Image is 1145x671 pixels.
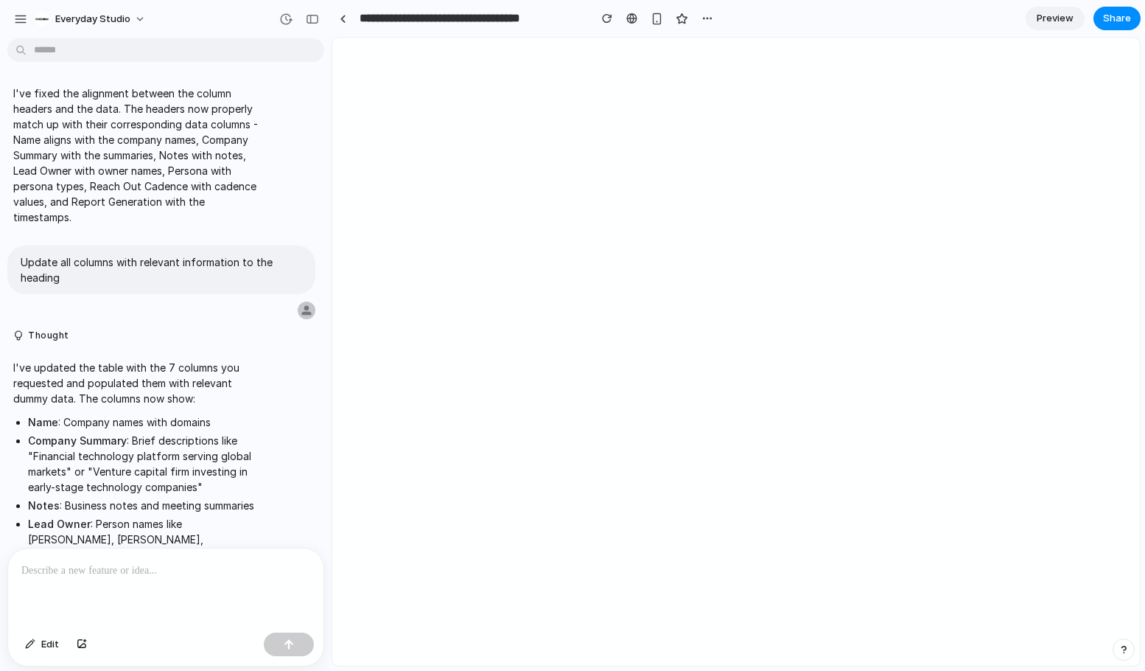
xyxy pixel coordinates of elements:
[1037,11,1074,26] span: Preview
[28,434,127,447] strong: Company Summary
[28,499,60,512] strong: Notes
[21,254,302,285] p: Update all columns with relevant information to the heading
[55,12,130,27] span: everyday studio
[1103,11,1131,26] span: Share
[28,414,259,430] li: : Company names with domains
[1026,7,1085,30] a: Preview
[28,516,259,563] li: : Person names like [PERSON_NAME], [PERSON_NAME], [PERSON_NAME]
[28,518,91,530] strong: Lead Owner
[28,498,259,513] li: : Business notes and meeting summaries
[18,633,66,656] button: Edit
[28,433,259,495] li: : Brief descriptions like "Financial technology platform serving global markets" or "Venture capi...
[29,7,153,31] button: everyday studio
[28,416,58,428] strong: Name
[1093,7,1141,30] button: Share
[13,360,259,406] p: I've updated the table with the 7 columns you requested and populated them with relevant dummy da...
[41,637,59,652] span: Edit
[13,86,259,225] p: I've fixed the alignment between the column headers and the data. The headers now properly match ...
